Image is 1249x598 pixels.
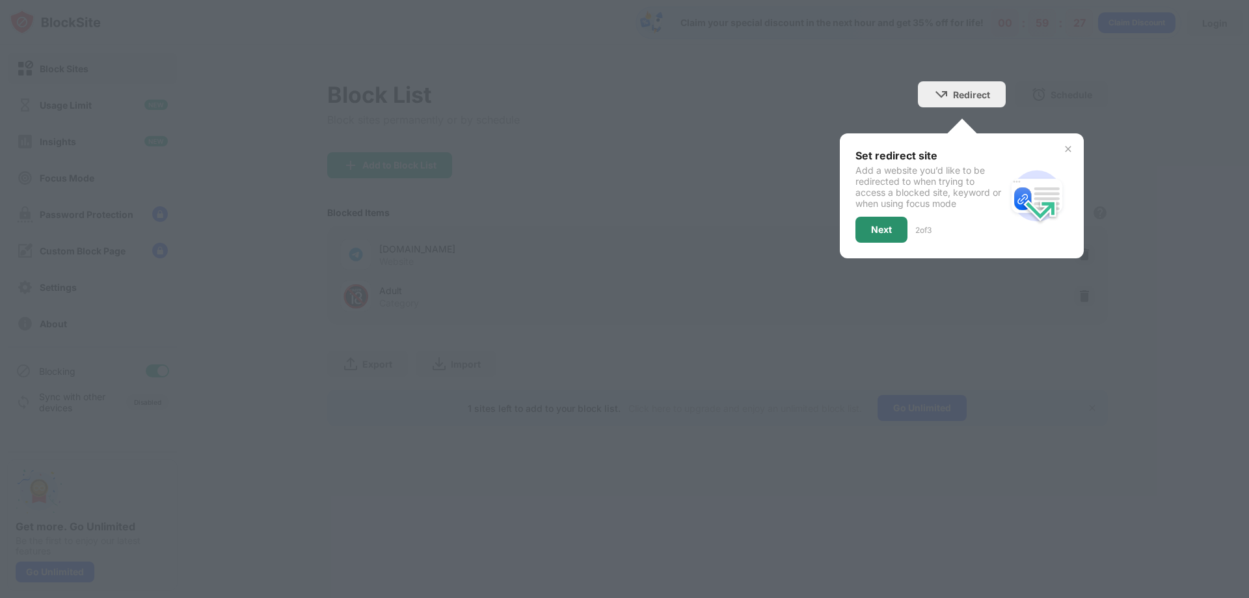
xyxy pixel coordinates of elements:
[1063,144,1073,154] img: x-button.svg
[871,224,892,235] div: Next
[855,165,1006,209] div: Add a website you’d like to be redirected to when trying to access a blocked site, keyword or whe...
[855,149,1006,162] div: Set redirect site
[953,89,990,100] div: Redirect
[915,225,932,235] div: 2 of 3
[1006,165,1068,227] img: redirect.svg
